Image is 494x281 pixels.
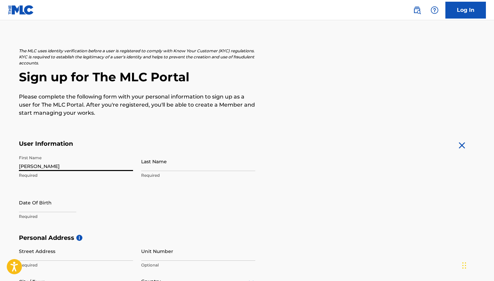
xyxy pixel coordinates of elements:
img: close [457,140,467,151]
img: search [413,6,421,14]
p: The MLC uses identity verification before a user is registered to comply with Know Your Customer ... [19,48,255,66]
img: MLC Logo [8,5,34,15]
p: Please complete the following form with your personal information to sign up as a user for The ML... [19,93,255,117]
h5: User Information [19,140,255,148]
p: Required [141,172,255,178]
p: Optional [141,262,255,268]
a: Log In [445,2,486,19]
div: Widget de chat [460,249,494,281]
a: Public Search [410,3,424,17]
h2: Sign up for The MLC Portal [19,69,475,85]
p: Required [19,262,133,268]
div: Help [428,3,441,17]
div: Arrastrar [462,255,466,276]
p: Required [19,172,133,178]
span: i [76,235,82,241]
img: help [431,6,439,14]
h5: Personal Address [19,234,475,242]
p: Required [19,214,133,220]
iframe: Chat Widget [460,249,494,281]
